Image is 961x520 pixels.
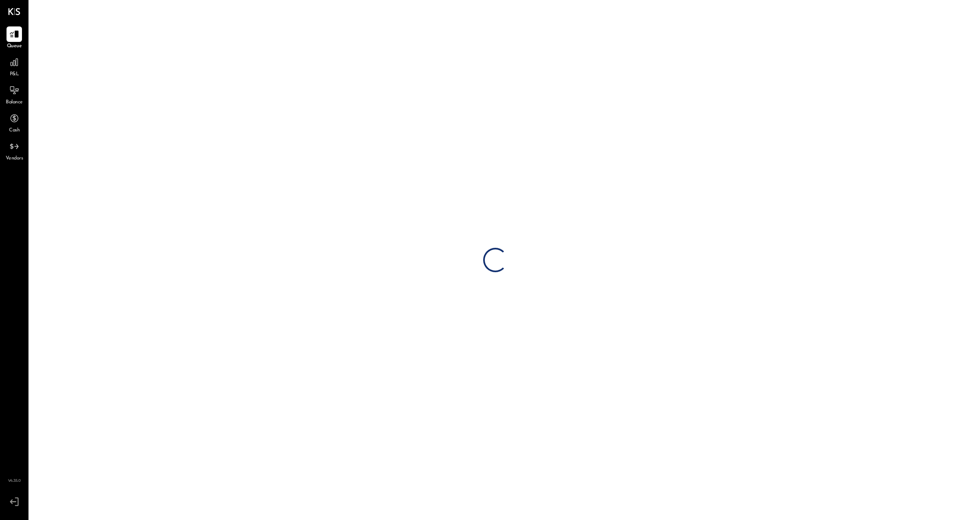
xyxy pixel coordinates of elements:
a: Queue [0,26,28,50]
span: Vendors [6,155,23,162]
span: Cash [9,127,20,134]
a: P&L [0,55,28,78]
span: Queue [7,43,22,50]
a: Cash [0,111,28,134]
span: Balance [6,99,23,106]
a: Balance [0,83,28,106]
span: P&L [10,71,19,78]
a: Vendors [0,139,28,162]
